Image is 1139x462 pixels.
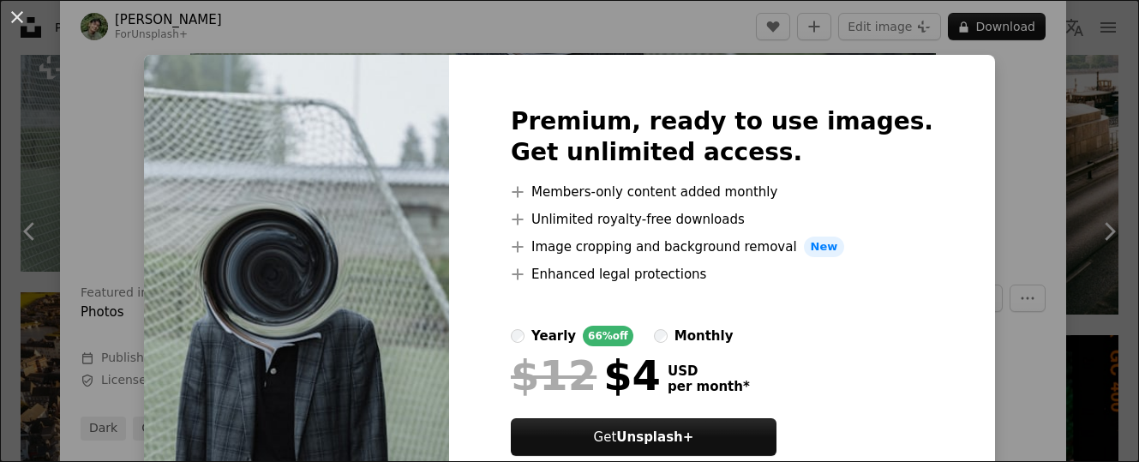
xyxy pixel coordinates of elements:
[531,326,576,346] div: yearly
[668,363,750,379] span: USD
[511,237,933,257] li: Image cropping and background removal
[804,237,845,257] span: New
[616,429,693,445] strong: Unsplash+
[511,209,933,230] li: Unlimited royalty-free downloads
[511,182,933,202] li: Members-only content added monthly
[654,329,668,343] input: monthly
[674,326,734,346] div: monthly
[511,264,933,285] li: Enhanced legal protections
[511,353,596,398] span: $12
[583,326,633,346] div: 66% off
[668,379,750,394] span: per month *
[511,329,525,343] input: yearly66%off
[511,418,776,456] button: GetUnsplash+
[511,106,933,168] h2: Premium, ready to use images. Get unlimited access.
[511,353,661,398] div: $4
